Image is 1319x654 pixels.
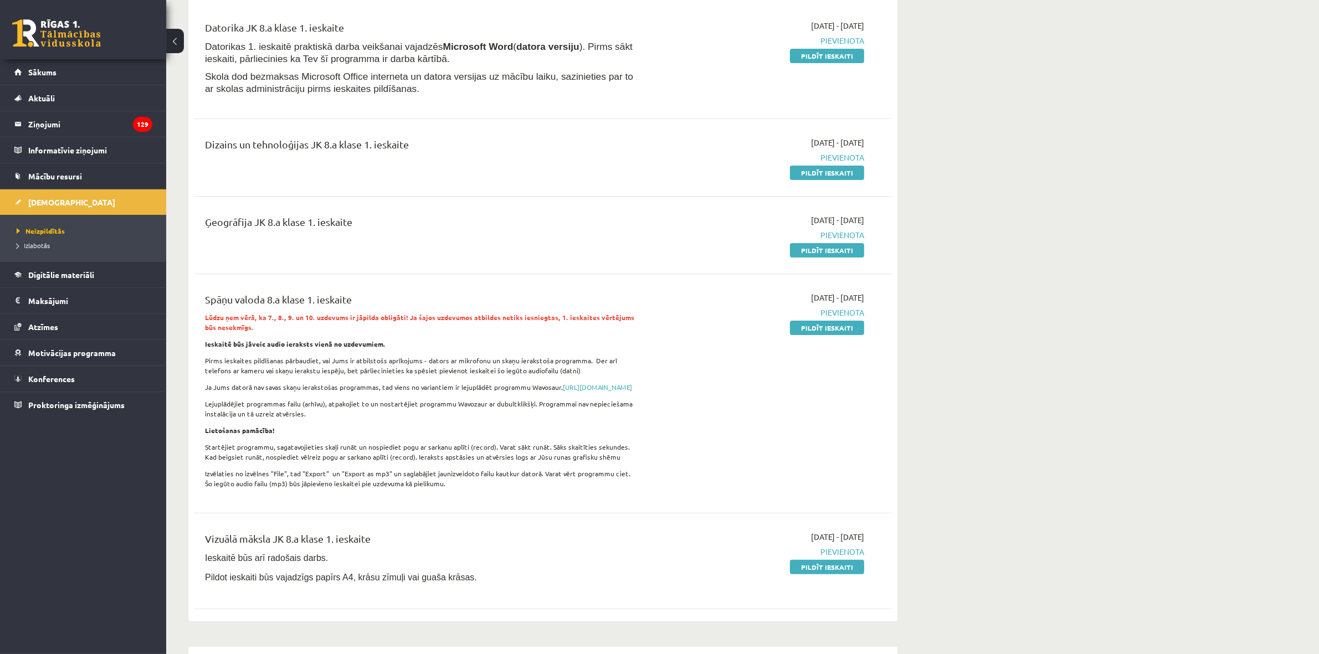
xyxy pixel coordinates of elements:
span: [DATE] - [DATE] [811,20,864,32]
a: Digitālie materiāli [14,262,152,287]
div: Vizuālā māksla JK 8.a klase 1. ieskaite [205,531,639,552]
span: Sākums [28,67,57,77]
div: Spāņu valoda 8.a klase 1. ieskaite [205,292,639,312]
span: Pievienota [655,229,864,241]
span: Pievienota [655,35,864,47]
a: [DEMOGRAPHIC_DATA] [14,189,152,215]
span: Proktoringa izmēģinājums [28,400,125,410]
a: Pildīt ieskaiti [790,243,864,258]
a: Rīgas 1. Tālmācības vidusskola [12,19,101,47]
i: 129 [133,117,152,132]
a: Aktuāli [14,85,152,111]
a: Neizpildītās [17,226,155,236]
a: [URL][DOMAIN_NAME] [563,383,632,392]
legend: Informatīvie ziņojumi [28,137,152,163]
strong: Lūdzu ņem vērā, ka 7., 8., 9. un 10. uzdevums ir jāpilda obligāti! Ja šajos uzdevumos atbildes ne... [205,313,634,332]
span: Pievienota [655,152,864,163]
span: Pievienota [655,546,864,558]
p: Lejuplādējiet programmas failu (arhīvu), atpakojiet to un nostartējiet programmu Wavozaur ar dubu... [205,399,639,419]
b: datora versiju [516,41,579,52]
span: [DATE] - [DATE] [811,292,864,303]
strong: Lietošanas pamācība! [205,426,275,435]
span: Digitālie materiāli [28,270,94,280]
a: Atzīmes [14,314,152,339]
strong: Ieskaitē būs jāveic audio ieraksts vienā no uzdevumiem. [205,339,386,348]
span: Datorikas 1. ieskaitē praktiskā darba veikšanai vajadzēs ( ). Pirms sākt ieskaiti, pārliecinies k... [205,41,633,64]
a: Pildīt ieskaiti [790,49,864,63]
a: Informatīvie ziņojumi [14,137,152,163]
span: Neizpildītās [17,226,65,235]
a: Pildīt ieskaiti [790,166,864,180]
a: Motivācijas programma [14,340,152,365]
div: Dizains un tehnoloģijas JK 8.a klase 1. ieskaite [205,137,639,157]
legend: Ziņojumi [28,111,152,137]
p: Pirms ieskaites pildīšanas pārbaudiet, vai Jums ir atbilstošs aprīkojums - dators ar mikrofonu un... [205,356,639,375]
p: Ja Jums datorā nav savas skaņu ierakstošas programmas, tad viens no variantiem ir lejuplādēt prog... [205,382,639,392]
a: Konferences [14,366,152,392]
span: Konferences [28,374,75,384]
a: Pildīt ieskaiti [790,560,864,574]
span: [DATE] - [DATE] [811,531,864,543]
span: Pildot ieskaiti būs vajadzīgs papīrs A4, krāsu zīmuļi vai guaša krāsas. [205,573,477,582]
span: Ieskaitē būs arī radošais darbs. [205,553,328,563]
a: Maksājumi [14,288,152,313]
span: [DATE] - [DATE] [811,214,864,226]
span: Pievienota [655,307,864,318]
span: Atzīmes [28,322,58,332]
span: Skola dod bezmaksas Microsoft Office interneta un datora versijas uz mācību laiku, sazinieties pa... [205,71,633,94]
a: Izlabotās [17,240,155,250]
div: Datorika JK 8.a klase 1. ieskaite [205,20,639,40]
span: Motivācijas programma [28,348,116,358]
p: Izvēlaties no izvēlnes "File", tad "Export" un "Export as mp3" un saglabājiet jaunizveidoto failu... [205,468,639,488]
span: Izlabotās [17,241,50,250]
legend: Maksājumi [28,288,152,313]
span: Aktuāli [28,93,55,103]
div: Ģeogrāfija JK 8.a klase 1. ieskaite [205,214,639,235]
b: Microsoft Word [443,41,514,52]
span: [DEMOGRAPHIC_DATA] [28,197,115,207]
a: Ziņojumi129 [14,111,152,137]
a: Pildīt ieskaiti [790,321,864,335]
span: Mācību resursi [28,171,82,181]
a: Mācību resursi [14,163,152,189]
a: Sākums [14,59,152,85]
p: Startējiet programmu, sagatavojieties skaļi runāt un nospiediet pogu ar sarkanu aplīti (record). ... [205,442,639,462]
span: [DATE] - [DATE] [811,137,864,148]
a: Proktoringa izmēģinājums [14,392,152,418]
